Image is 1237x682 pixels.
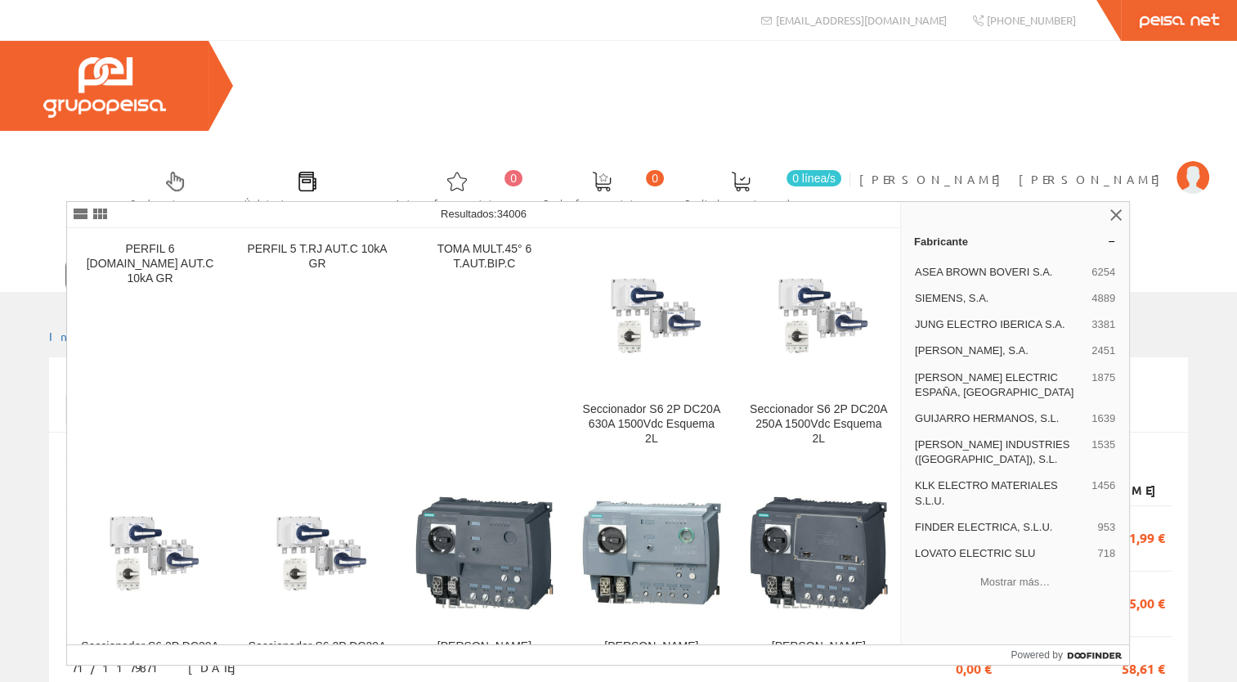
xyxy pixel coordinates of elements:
[956,653,992,681] span: 0,00 €
[228,158,378,218] a: Últimas compras
[1122,523,1165,550] span: 31,99 €
[80,242,220,286] div: PERFIL 6 [DOMAIN_NAME] AUT.C 10kA GR
[901,228,1129,254] a: Fabricante
[749,496,889,611] img: SIRIUS ARRANC. DE MOTOR M200D MODULO TECNOLOG. ARRANCADOR DIRECTO CIERRE MECANICO 3 AC 400V/5,5KW; 1
[1104,588,1165,616] span: 3.195,00 €
[131,195,219,211] span: Selectores
[915,291,1085,306] span: SIEMENS, S.A.
[188,653,244,681] span: [DATE]
[787,170,841,186] span: 0 línea/s
[234,229,400,465] a: PERFIL 5 T.RJ AUT.C 10kA GR
[1091,437,1115,467] span: 1535
[908,568,1123,595] button: Mostrar más…
[1091,370,1115,400] span: 1875
[43,57,166,118] img: Grupo Peisa
[1091,265,1115,280] span: 6254
[1091,317,1115,332] span: 3381
[72,653,165,681] span: 71/1179871
[859,171,1168,187] span: [PERSON_NAME] [PERSON_NAME]
[915,370,1085,400] span: [PERSON_NAME] ELECTRIC ESPAÑA, [GEOGRAPHIC_DATA]
[915,437,1085,467] span: [PERSON_NAME] INDUSTRIES ([GEOGRAPHIC_DATA]), S.L.
[1091,411,1115,426] span: 1639
[915,343,1085,358] span: [PERSON_NAME], S.A.
[987,13,1076,27] span: [PHONE_NUMBER]
[497,208,527,220] span: 34006
[749,245,889,385] img: Seccionador S6 2P DC20A 250A 1500Vdc Esquema 2L
[1011,648,1062,662] span: Powered by
[915,265,1085,280] span: ASEA BROWN BOVERI S.A.
[581,402,721,446] div: Seccionador S6 2P DC20A 630A 1500Vdc Esquema 2L
[915,411,1085,426] span: GUIJARRO HERMANOS, S.L.
[415,242,554,271] div: TOMA MULT.45° 6 T.AUT.BIP.C
[504,170,522,186] span: 0
[915,520,1091,535] span: FINDER ELECTRICA, S.L.U.
[568,229,734,465] a: Seccionador S6 2P DC20A 630A 1500Vdc Esquema 2L Seccionador S6 2P DC20A 630A 1500Vdc Esquema 2L
[247,483,387,623] img: Seccionador S6 2P DC20A 160A 1500Vdc Esquema 2L
[1097,546,1115,561] span: 718
[685,195,796,211] span: Pedido actual
[114,158,227,218] a: Selectores
[776,13,947,27] span: [EMAIL_ADDRESS][DOMAIN_NAME]
[1091,343,1115,358] span: 2451
[247,242,387,271] div: PERFIL 5 T.RJ AUT.C 10kA GR
[859,158,1209,173] a: [PERSON_NAME] [PERSON_NAME]
[49,329,119,343] a: Inicio
[401,229,567,465] a: TOMA MULT.45° 6 T.AUT.BIP.C
[80,483,220,623] img: Seccionador S6 2P DC20A 200A 1500Vdc Esquema 2L
[395,195,518,211] span: Art. favoritos
[1122,653,1165,681] span: 58,61 €
[646,170,664,186] span: 0
[736,229,902,465] a: Seccionador S6 2P DC20A 250A 1500Vdc Esquema 2L Seccionador S6 2P DC20A 250A 1500Vdc Esquema 2L
[1091,291,1115,306] span: 4889
[244,195,370,211] span: Últimas compras
[1091,478,1115,508] span: 1456
[915,317,1085,332] span: JUNG ELECTRO IBERICA S.A.
[749,402,889,446] div: Seccionador S6 2P DC20A 250A 1500Vdc Esquema 2L
[1097,520,1115,535] span: 953
[1011,645,1129,665] a: Powered by
[544,195,660,211] span: Ped. favoritos
[581,500,721,606] img: SIRIUS ARRANC. DE MOTOR M200D AS-I COMUNICACION: AS-ENTERFACE ARRANCADOR DIRECTO BASIC CIERRE MECANI
[415,496,554,611] img: SIRIUS ARRANC. DE MOTOR M200D AS-ICOMUNICACION: AS-ENTERFACE ARRANCADOR DIRECTO ESTANDAR CIERRE MECA
[581,245,721,385] img: Seccionador S6 2P DC20A 630A 1500Vdc Esquema 2L
[441,208,527,220] span: Resultados:
[67,229,233,465] a: PERFIL 6 [DOMAIN_NAME] AUT.C 10kA GR
[915,546,1091,561] span: LOVATO ELECTRIC SLU
[915,478,1085,508] span: KLK ELECTRO MATERIALES S.L.U.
